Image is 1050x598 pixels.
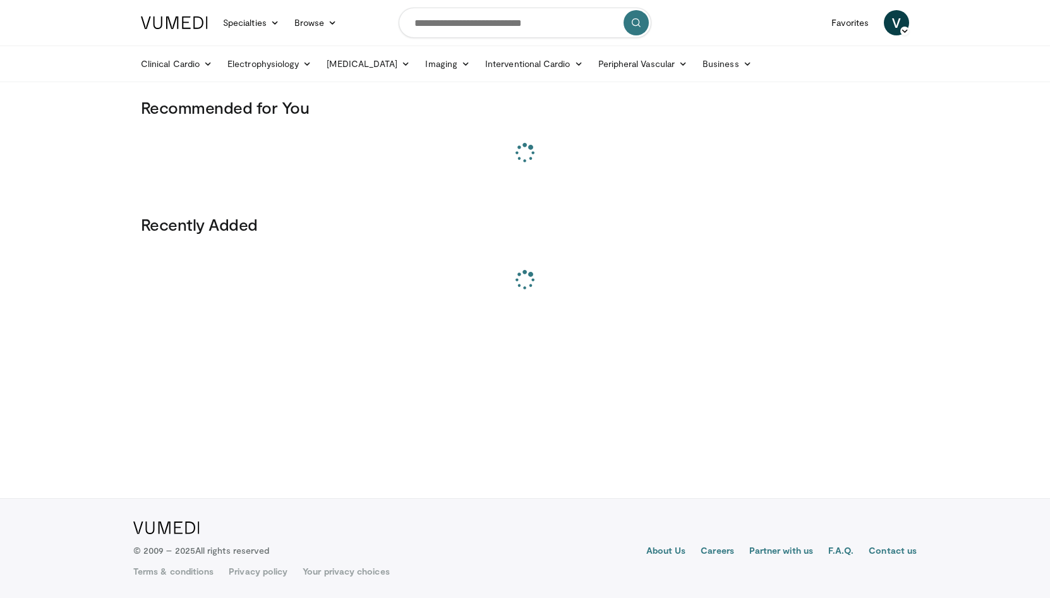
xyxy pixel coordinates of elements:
a: F.A.Q. [828,544,854,559]
input: Search topics, interventions [399,8,651,38]
a: Interventional Cardio [478,51,591,76]
a: [MEDICAL_DATA] [319,51,418,76]
a: Specialties [215,10,287,35]
a: Terms & conditions [133,565,214,578]
a: Business [695,51,759,76]
a: Careers [701,544,734,559]
h3: Recommended for You [141,97,909,118]
a: Favorites [824,10,876,35]
img: VuMedi Logo [133,522,200,534]
a: Your privacy choices [303,565,389,578]
a: V [884,10,909,35]
a: Electrophysiology [220,51,319,76]
a: Partner with us [749,544,813,559]
a: Privacy policy [229,565,287,578]
a: Contact us [869,544,917,559]
span: All rights reserved [195,545,269,556]
a: Imaging [418,51,478,76]
img: VuMedi Logo [141,16,208,29]
a: Clinical Cardio [133,51,220,76]
a: Browse [287,10,345,35]
a: Peripheral Vascular [591,51,695,76]
p: © 2009 – 2025 [133,544,269,557]
h3: Recently Added [141,214,909,235]
a: About Us [646,544,686,559]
